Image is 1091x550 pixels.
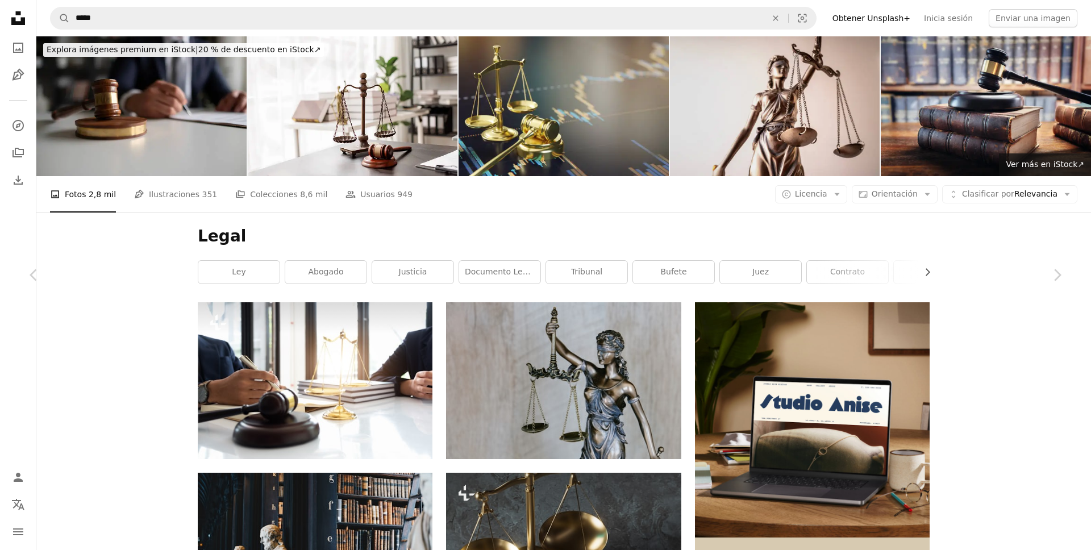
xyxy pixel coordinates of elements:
a: ley [198,261,280,284]
span: Orientación [872,189,918,198]
h1: Legal [198,226,930,247]
img: Balanza Dorada de la Justicia y el Mazo en el Fondo de los Gráficos Financieros [459,36,669,176]
a: Mujer sosteniendo la estatua de la espada durante el día [446,376,681,386]
button: desplazar lista a la derecha [917,261,930,284]
button: Enviar una imagen [989,9,1077,27]
a: Fotos [7,36,30,59]
a: Usuarios 949 [345,176,413,213]
span: 8,6 mil [300,188,327,201]
button: Orientación [852,185,938,203]
span: Relevancia [962,189,1057,200]
form: Encuentra imágenes en todo el sitio [50,7,817,30]
a: Explorar [7,114,30,137]
span: 351 [202,188,217,201]
a: Obtener Unsplash+ [826,9,917,27]
span: Clasificar por [962,189,1014,198]
button: Clasificar porRelevancia [942,185,1077,203]
span: Explora imágenes premium en iStock | [47,45,198,54]
button: Búsqueda visual [789,7,816,29]
a: Ver más en iStock↗ [999,153,1091,176]
img: El mazo del juez y los libros de derecho en el fondo de la corte [881,36,1091,176]
a: Colecciones [7,141,30,164]
span: 20 % de descuento en iStock ↗ [47,45,320,54]
button: Idioma [7,493,30,516]
img: Judge or Legal advisor lawyer examining and signing legal documents. [36,36,247,176]
a: Colecciones 8,6 mil [235,176,327,213]
img: Estatua de la justicia, mazo, con los abogados de la justicia de la ley que tienen una reunión de... [248,36,458,176]
a: tribunal [546,261,627,284]
button: Buscar en Unsplash [51,7,70,29]
a: negocio [894,261,975,284]
a: abogado [285,261,367,284]
img: Concepto de derechos legales Estatua de la Dama de la Justicia sosteniendo la balanza de la justicia [670,36,880,176]
a: contrato [807,261,888,284]
a: Historial de descargas [7,169,30,191]
a: Ilustraciones 351 [134,176,217,213]
span: 949 [397,188,413,201]
span: Licencia [795,189,827,198]
a: Iniciar sesión / Registrarse [7,466,30,489]
button: Menú [7,520,30,543]
a: Concepto de derecho comercial, abogado abogados de negocios son abogados consultores para mujeres... [198,376,432,386]
img: Concepto de derecho comercial, abogado abogados de negocios son abogados consultores para mujeres... [198,302,432,459]
img: file-1705123271268-c3eaf6a79b21image [695,302,930,537]
a: Ilustraciones [7,64,30,86]
button: Borrar [763,7,788,29]
a: juez [720,261,801,284]
a: Explora imágenes premium en iStock|20 % de descuento en iStock↗ [36,36,331,64]
a: justicia [372,261,453,284]
button: Licencia [775,185,847,203]
a: Inicia sesión [917,9,980,27]
a: Siguiente [1023,220,1091,330]
span: Ver más en iStock ↗ [1006,160,1084,169]
img: Mujer sosteniendo la estatua de la espada durante el día [446,302,681,459]
a: documento legal [459,261,540,284]
a: Bufete [633,261,714,284]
